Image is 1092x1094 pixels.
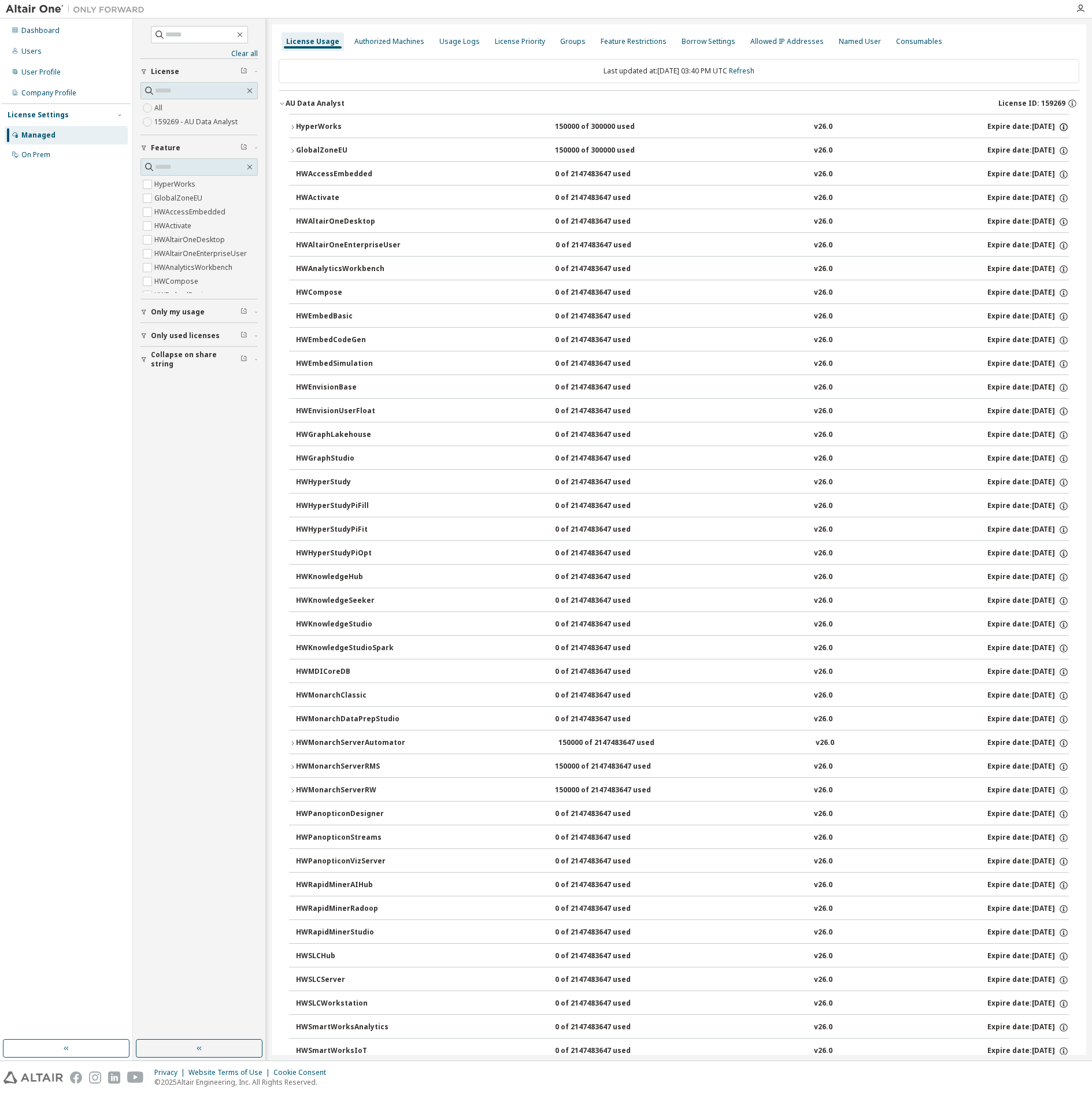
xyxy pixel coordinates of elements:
button: GlobalZoneEU150000 of 300000 usedv26.0Expire date:[DATE] [289,138,1069,164]
div: v26.0 [814,999,832,1009]
button: Only my usage [140,299,258,325]
div: v26.0 [814,1022,832,1033]
div: AU Data Analyst [286,99,345,108]
div: HWHyperStudy [296,477,400,488]
div: Expire date: [DATE] [987,430,1069,440]
div: v26.0 [814,809,832,819]
div: On Prem [21,150,50,160]
div: v26.0 [814,335,832,346]
div: Expire date: [DATE] [987,833,1069,843]
button: HWEmbedSimulation0 of 2147483647 usedv26.0Expire date:[DATE] [296,351,1069,377]
button: License [140,59,258,84]
div: 0 of 2147483647 used [555,809,659,819]
div: Expire date: [DATE] [987,809,1069,819]
button: HWMonarchServerRMS150000 of 2147483647 usedv26.0Expire date:[DATE] [289,754,1069,780]
div: HWKnowledgeStudioSpark [296,643,400,654]
div: Expire date: [DATE] [987,856,1069,867]
div: Expire date: [DATE] [987,454,1069,464]
button: HWHyperStudyPiFill0 of 2147483647 usedv26.0Expire date:[DATE] [296,494,1069,519]
span: Clear filter [240,355,247,364]
div: 0 of 2147483647 used [555,430,659,440]
div: 0 of 2147483647 used [555,572,659,583]
button: HWHyperStudyPiFit0 of 2147483647 usedv26.0Expire date:[DATE] [296,517,1069,543]
div: 0 of 2147483647 used [555,904,659,914]
div: 0 of 2147483647 used [555,856,659,867]
div: Expire date: [DATE] [987,217,1069,227]
div: 150000 of 300000 used [555,122,659,132]
div: 0 of 2147483647 used [555,714,659,725]
div: HWMonarchClassic [296,691,400,701]
div: Expire date: [DATE] [987,738,1069,748]
div: v26.0 [814,288,832,298]
label: HWEmbedBasic [154,288,209,302]
div: 0 of 2147483647 used [555,217,659,227]
div: Expire date: [DATE] [987,762,1069,772]
div: v26.0 [814,454,832,464]
div: v26.0 [814,951,832,962]
button: HWCompose0 of 2147483647 usedv26.0Expire date:[DATE] [296,280,1069,306]
button: HWRapidMinerAIHub0 of 2147483647 usedv26.0Expire date:[DATE] [296,873,1069,898]
button: HWEnvisionBase0 of 2147483647 usedv26.0Expire date:[DATE] [296,375,1069,400]
div: Borrow Settings [682,37,735,46]
div: v26.0 [814,501,832,511]
label: 159269 - AU Data Analyst [154,115,240,129]
div: HWSmartWorksAnalytics [296,1022,400,1033]
label: HWAnalyticsWorkbench [154,261,235,275]
img: youtube.svg [127,1071,144,1084]
div: Expire date: [DATE] [987,999,1069,1009]
div: Privacy [154,1068,188,1077]
div: Expire date: [DATE] [987,1046,1069,1056]
a: Clear all [140,49,258,58]
div: Expire date: [DATE] [987,359,1069,369]
div: HWHyperStudyPiOpt [296,548,400,559]
div: HWRapidMinerRadoop [296,904,400,914]
div: 0 of 2147483647 used [555,620,659,630]
div: Expire date: [DATE] [987,714,1069,725]
img: altair_logo.svg [3,1071,63,1084]
div: 0 of 2147483647 used [555,880,659,891]
div: Expire date: [DATE] [987,311,1069,322]
div: v26.0 [814,1046,832,1056]
div: HWSLCWorkstation [296,999,400,1009]
div: v26.0 [814,620,832,630]
button: HWMonarchServerRW150000 of 2147483647 usedv26.0Expire date:[DATE] [289,778,1069,803]
div: 150000 of 300000 used [555,146,659,156]
button: HWHyperStudy0 of 2147483647 usedv26.0Expire date:[DATE] [296,470,1069,495]
button: HWAltairOneEnterpriseUser0 of 2147483647 usedv26.0Expire date:[DATE] [296,233,1069,258]
button: HWPanopticonVizServer0 of 2147483647 usedv26.0Expire date:[DATE] [296,849,1069,874]
div: Expire date: [DATE] [987,975,1069,985]
div: v26.0 [814,762,832,772]
div: v26.0 [814,856,832,867]
label: GlobalZoneEU [154,191,205,205]
div: v26.0 [814,169,832,180]
div: Expire date: [DATE] [987,501,1069,511]
img: instagram.svg [89,1071,101,1084]
button: HWMonarchServerAutomator150000 of 2147483647 usedv26.0Expire date:[DATE] [289,730,1069,756]
button: HWRapidMinerRadoop0 of 2147483647 usedv26.0Expire date:[DATE] [296,896,1069,922]
div: v26.0 [814,240,832,251]
div: HWSLCHub [296,951,400,962]
button: HWKnowledgeStudioSpark0 of 2147483647 usedv26.0Expire date:[DATE] [296,636,1069,661]
div: Dashboard [21,26,60,35]
div: 0 of 2147483647 used [555,406,659,417]
span: Feature [151,143,180,153]
div: 0 of 2147483647 used [555,288,659,298]
div: License Settings [8,110,69,120]
div: 0 of 2147483647 used [555,999,659,1009]
div: 0 of 2147483647 used [555,335,659,346]
div: Expire date: [DATE] [987,1022,1069,1033]
div: Expire date: [DATE] [987,264,1069,275]
div: HWSmartWorksIoT [296,1046,400,1056]
label: HWAltairOneDesktop [154,233,227,247]
div: v26.0 [814,880,832,891]
button: HWPanopticonStreams0 of 2147483647 usedv26.0Expire date:[DATE] [296,825,1069,851]
div: HWAltairOneDesktop [296,217,400,227]
button: HWAccessEmbedded0 of 2147483647 usedv26.0Expire date:[DATE] [296,162,1069,187]
div: Expire date: [DATE] [987,146,1069,156]
div: 150000 of 2147483647 used [555,762,659,772]
div: 0 of 2147483647 used [555,359,659,369]
label: HWCompose [154,275,201,288]
div: HWMDICoreDB [296,667,400,677]
button: HWEmbedBasic0 of 2147483647 usedv26.0Expire date:[DATE] [296,304,1069,329]
div: HWKnowledgeStudio [296,620,400,630]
